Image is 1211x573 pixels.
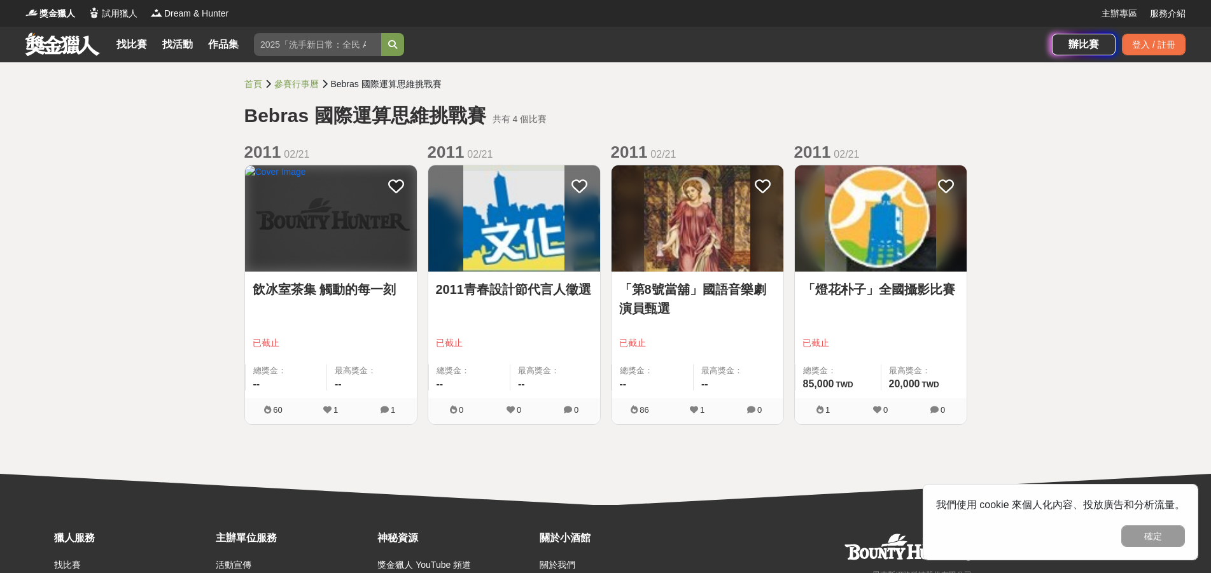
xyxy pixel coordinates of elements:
[1150,7,1186,20] a: 服務介紹
[834,149,859,160] span: 02/21
[253,336,409,350] span: 已截止
[273,405,282,415] span: 60
[253,280,409,299] a: 飲冰室茶集 觸動的每一刻
[540,530,695,546] div: 關於小酒館
[274,79,319,89] a: 參賽行事曆
[54,530,209,546] div: 獵人服務
[701,378,708,389] span: --
[254,33,381,56] input: 2025「洗手新日常：全民 ALL IN」洗手歌全台徵選
[333,405,338,415] span: 1
[253,378,260,389] span: --
[284,149,309,160] span: 02/21
[88,7,137,20] a: Logo試用獵人
[650,149,676,160] span: 02/21
[619,280,776,318] a: 「第8號當舖」國語音樂劇 演員甄選
[25,6,38,19] img: Logo
[428,142,465,162] span: 2011
[889,378,920,389] span: 20,000
[54,560,81,570] a: 找比賽
[1102,7,1137,20] a: 主辦專區
[157,36,198,53] a: 找活動
[493,114,547,124] span: 共有 4 個比賽
[936,499,1185,510] span: 我們使用 cookie 來個人化內容、投放廣告和分析流量。
[701,364,776,377] span: 最高獎金：
[253,364,319,377] span: 總獎金：
[88,6,101,19] img: Logo
[540,560,575,570] a: 關於我們
[377,530,533,546] div: 神秘資源
[459,405,463,415] span: 0
[391,405,395,415] span: 1
[335,364,409,377] span: 最高獎金：
[836,380,853,389] span: TWD
[39,7,75,20] span: 獎金獵人
[203,36,244,53] a: 作品集
[611,142,648,162] span: 2011
[244,105,486,126] span: Bebras 國際運算思維挑戰賽
[517,405,521,415] span: 0
[111,36,152,53] a: 找比賽
[825,405,830,415] span: 1
[795,165,967,272] img: Cover Image
[245,165,417,272] img: Cover Image
[428,165,600,272] img: Cover Image
[620,364,686,377] span: 總獎金：
[436,336,592,350] span: 已截止
[164,7,228,20] span: Dream & Hunter
[1121,525,1185,547] button: 確定
[889,364,959,377] span: 最高獎金：
[921,380,939,389] span: TWD
[700,405,704,415] span: 1
[1052,34,1116,55] a: 辦比賽
[1122,34,1186,55] div: 登入 / 註冊
[150,6,163,19] img: Logo
[803,378,834,389] span: 85,000
[883,405,888,415] span: 0
[802,336,959,350] span: 已截止
[216,560,251,570] a: 活動宣傳
[331,79,442,89] span: Bebras 國際運算思維挑戰賽
[518,364,592,377] span: 最高獎金：
[794,142,831,162] span: 2011
[436,280,592,299] a: 2011青春設計節代言人徵選
[216,530,371,546] div: 主辦單位服務
[518,378,525,389] span: --
[150,7,228,20] a: LogoDream & Hunter
[244,79,262,89] a: 首頁
[803,364,873,377] span: 總獎金：
[802,280,959,299] a: 「燈花朴子」全國攝影比賽
[244,142,281,162] span: 2011
[619,336,776,350] span: 已截止
[437,364,503,377] span: 總獎金：
[25,7,75,20] a: Logo獎金獵人
[102,7,137,20] span: 試用獵人
[757,405,762,415] span: 0
[574,405,578,415] span: 0
[941,405,945,415] span: 0
[620,378,627,389] span: --
[377,560,471,570] a: 獎金獵人 YouTube 頻道
[437,378,444,389] span: --
[612,165,783,272] img: Cover Image
[467,149,493,160] span: 02/21
[640,405,648,415] span: 86
[335,378,342,389] span: --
